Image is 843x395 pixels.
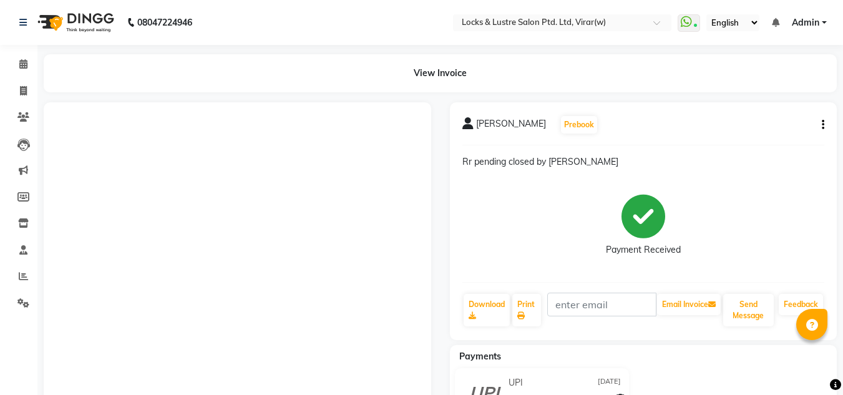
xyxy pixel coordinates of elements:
button: Prebook [561,116,597,134]
a: Feedback [779,294,823,315]
input: enter email [547,293,656,316]
b: 08047224946 [137,5,192,40]
a: Download [464,294,510,326]
p: Rr pending closed by [PERSON_NAME] [462,155,825,168]
button: Email Invoice [657,294,721,315]
span: Admin [792,16,819,29]
button: Send Message [723,294,774,326]
span: UPI [509,376,523,389]
div: View Invoice [44,54,837,92]
div: Payment Received [606,243,681,256]
a: Print [512,294,541,326]
img: logo [32,5,117,40]
span: Payments [459,351,501,362]
span: [DATE] [598,376,621,389]
span: [PERSON_NAME] [476,117,546,135]
iframe: chat widget [791,345,831,383]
